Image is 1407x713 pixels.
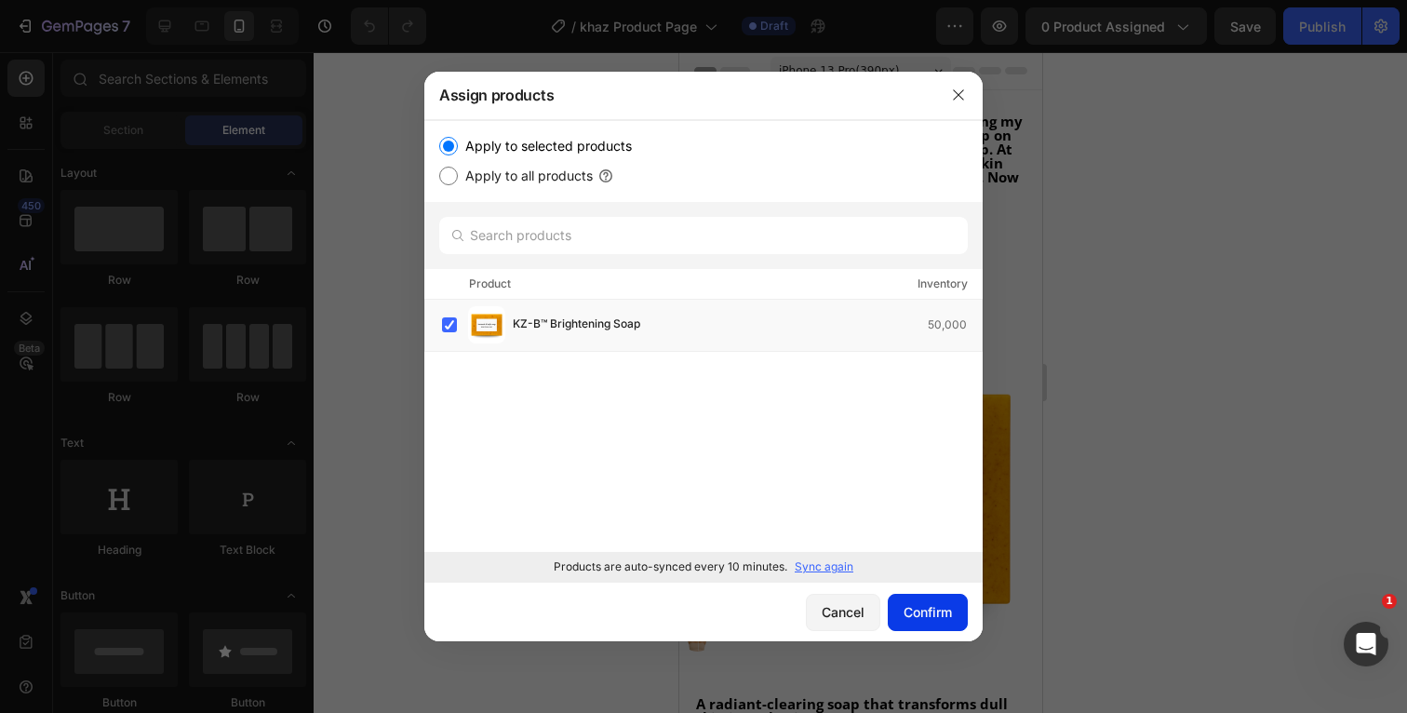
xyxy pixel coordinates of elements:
[822,602,864,622] div: Cancel
[918,275,968,293] div: Inventory
[928,316,982,334] div: 50,000
[1382,594,1397,609] span: 1
[17,642,328,675] span: A radiant-clearing soap that transforms dull skin into glowing beauty.
[17,160,346,174] p: [MEDICAL_DATA][PERSON_NAME]
[795,558,853,575] p: Sync again
[468,306,505,343] img: product-img
[17,60,343,148] strong: "I remember staring in the mirror, wishing my dark spots would vanish. I almost gave up on skinca...
[458,135,632,157] label: Apply to selected products
[15,191,348,218] h1: KZ-B™ Brightening Soap
[458,165,593,187] label: Apply to all products
[904,602,952,622] div: Confirm
[806,594,880,631] button: Cancel
[888,594,968,631] button: Confirm
[1344,622,1388,666] iframe: Intercom live chat
[554,558,787,575] p: Products are auto-synced every 10 minutes.
[105,235,192,249] p: 592 Reviews
[100,9,220,28] span: iPhone 13 Pro ( 390 px)
[439,217,968,254] input: Search products
[469,275,511,293] div: Product
[424,120,983,583] div: />
[513,315,640,335] span: KZ-B™ Brightening Soap
[424,71,934,119] div: Assign products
